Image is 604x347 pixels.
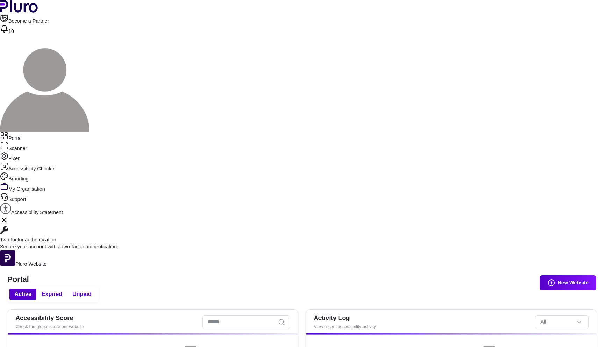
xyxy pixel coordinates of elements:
[540,275,596,290] button: New Website
[36,289,67,300] button: Expired
[314,324,530,330] div: View recent accessibility activity
[535,315,589,329] div: Set sorting
[42,290,62,298] span: Expired
[314,314,530,322] h2: Activity Log
[14,290,31,298] span: Active
[9,289,36,300] button: Active
[8,28,14,34] span: 10
[15,324,197,330] div: Check the global score per website
[202,315,290,329] input: Search
[15,314,197,322] h2: Accessibility Score
[72,290,92,298] span: Unpaid
[8,275,597,284] h1: Portal
[67,289,97,300] button: Unpaid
